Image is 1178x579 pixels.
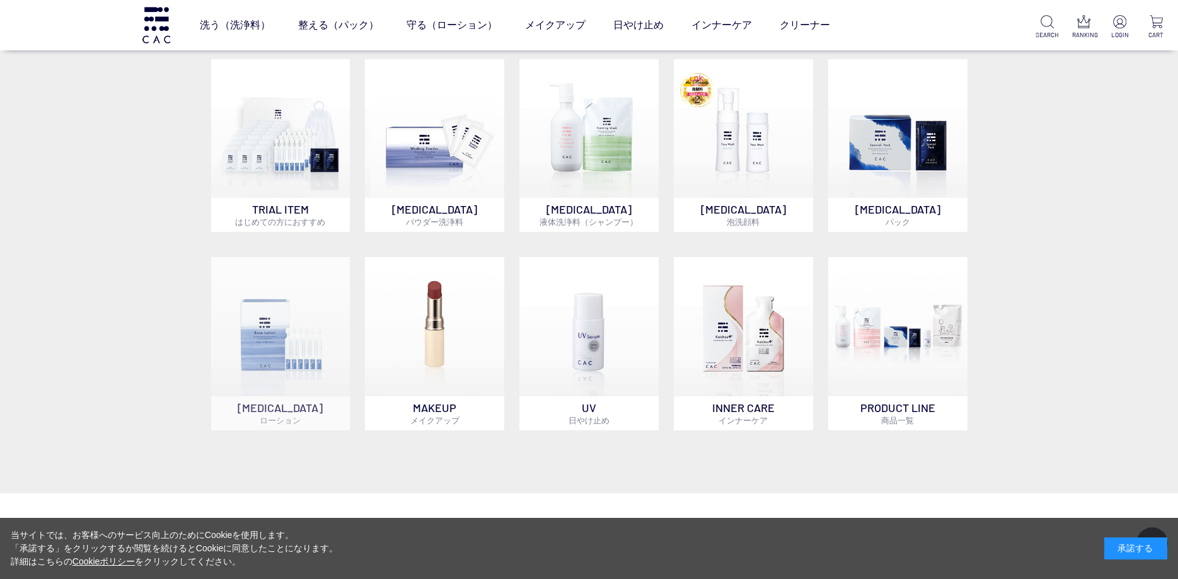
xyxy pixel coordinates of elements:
[727,217,759,227] span: 泡洗顔料
[540,217,638,227] span: 液体洗浄料（シャンプー）
[72,556,136,566] a: Cookieポリシー
[141,7,172,43] img: logo
[519,198,659,232] p: [MEDICAL_DATA]
[211,59,350,232] a: トライアルセット TRIAL ITEMはじめての方におすすめ
[828,59,967,232] a: [MEDICAL_DATA]パック
[719,415,768,425] span: インナーケア
[410,415,459,425] span: メイクアップ
[211,396,350,430] p: [MEDICAL_DATA]
[365,396,504,430] p: MAKEUP
[365,257,504,430] a: MAKEUPメイクアップ
[211,257,350,430] a: [MEDICAL_DATA]ローション
[613,8,664,43] a: 日やけ止め
[1108,15,1131,40] a: LOGIN
[365,198,504,232] p: [MEDICAL_DATA]
[519,59,659,232] a: [MEDICAL_DATA]液体洗浄料（シャンプー）
[674,59,813,198] img: 泡洗顔料
[1145,15,1168,40] a: CART
[1036,15,1059,40] a: SEARCH
[1072,30,1095,40] p: RANKING
[1072,15,1095,40] a: RANKING
[828,396,967,430] p: PRODUCT LINE
[407,8,497,43] a: 守る（ローション）
[525,8,586,43] a: メイクアップ
[674,257,813,396] img: インナーケア
[365,59,504,232] a: [MEDICAL_DATA]パウダー洗浄料
[674,198,813,232] p: [MEDICAL_DATA]
[200,8,270,43] a: 洗う（洗浄料）
[674,59,813,232] a: 泡洗顔料 [MEDICAL_DATA]泡洗顔料
[260,415,301,425] span: ローション
[211,198,350,232] p: TRIAL ITEM
[211,59,350,198] img: トライアルセット
[674,257,813,430] a: インナーケア INNER CAREインナーケア
[1104,537,1167,559] div: 承諾する
[881,415,914,425] span: 商品一覧
[11,529,338,568] div: 当サイトでは、お客様へのサービス向上のためにCookieを使用します。 「承諾する」をクリックするか閲覧を続けるとCookieに同意したことになります。 詳細はこちらの をクリックしてください。
[886,217,910,227] span: パック
[519,257,659,430] a: UV日やけ止め
[691,8,752,43] a: インナーケア
[828,257,967,430] a: PRODUCT LINE商品一覧
[674,396,813,430] p: INNER CARE
[235,217,325,227] span: はじめての方におすすめ
[1036,30,1059,40] p: SEARCH
[298,8,379,43] a: 整える（パック）
[828,198,967,232] p: [MEDICAL_DATA]
[569,415,609,425] span: 日やけ止め
[519,396,659,430] p: UV
[406,217,463,227] span: パウダー洗浄料
[1108,30,1131,40] p: LOGIN
[1145,30,1168,40] p: CART
[780,8,830,43] a: クリーナー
